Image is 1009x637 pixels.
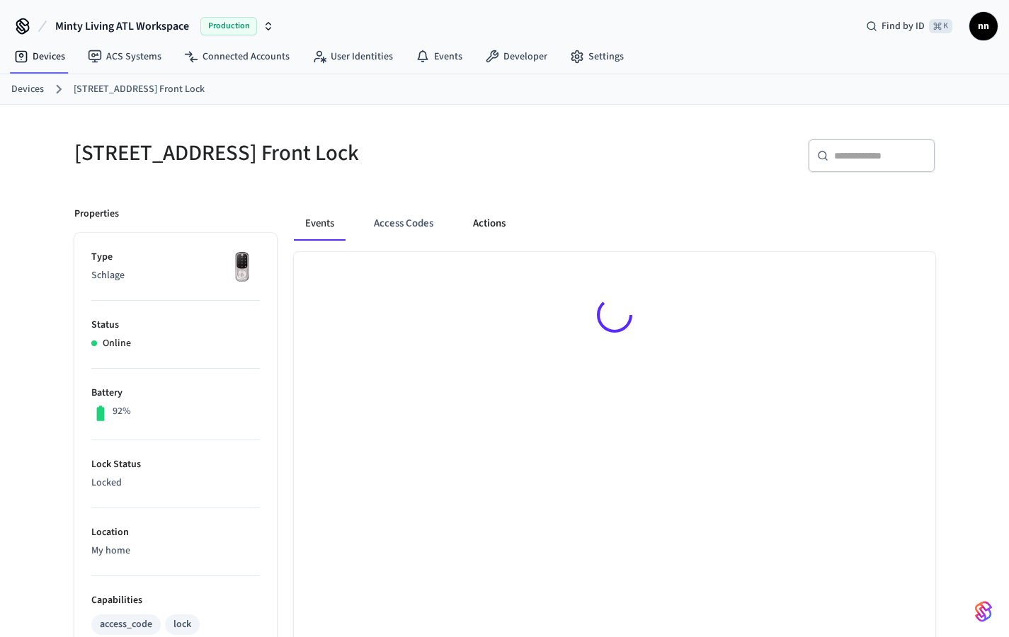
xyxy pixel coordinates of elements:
[474,44,559,69] a: Developer
[55,18,189,35] span: Minty Living ATL Workspace
[882,19,925,33] span: Find by ID
[76,44,173,69] a: ACS Systems
[91,457,260,472] p: Lock Status
[929,19,952,33] span: ⌘ K
[404,44,474,69] a: Events
[113,404,131,419] p: 92%
[975,600,992,623] img: SeamLogoGradient.69752ec5.svg
[969,12,998,40] button: nn
[91,525,260,540] p: Location
[173,617,191,632] div: lock
[173,44,301,69] a: Connected Accounts
[91,318,260,333] p: Status
[91,476,260,490] p: Locked
[103,336,131,351] p: Online
[301,44,404,69] a: User Identities
[74,82,205,97] a: [STREET_ADDRESS] Front Lock
[363,207,445,241] button: Access Codes
[11,82,44,97] a: Devices
[91,593,260,608] p: Capabilities
[3,44,76,69] a: Devices
[91,544,260,558] p: My home
[74,207,119,222] p: Properties
[971,13,996,39] span: nn
[91,268,260,283] p: Schlage
[100,617,152,632] div: access_code
[559,44,635,69] a: Settings
[200,17,257,35] span: Production
[462,207,517,241] button: Actions
[91,250,260,265] p: Type
[855,13,964,39] div: Find by ID⌘ K
[224,250,260,285] img: Yale Assure Touchscreen Wifi Smart Lock, Satin Nickel, Front
[294,207,935,241] div: ant example
[91,386,260,401] p: Battery
[74,139,496,168] h5: [STREET_ADDRESS] Front Lock
[294,207,346,241] button: Events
